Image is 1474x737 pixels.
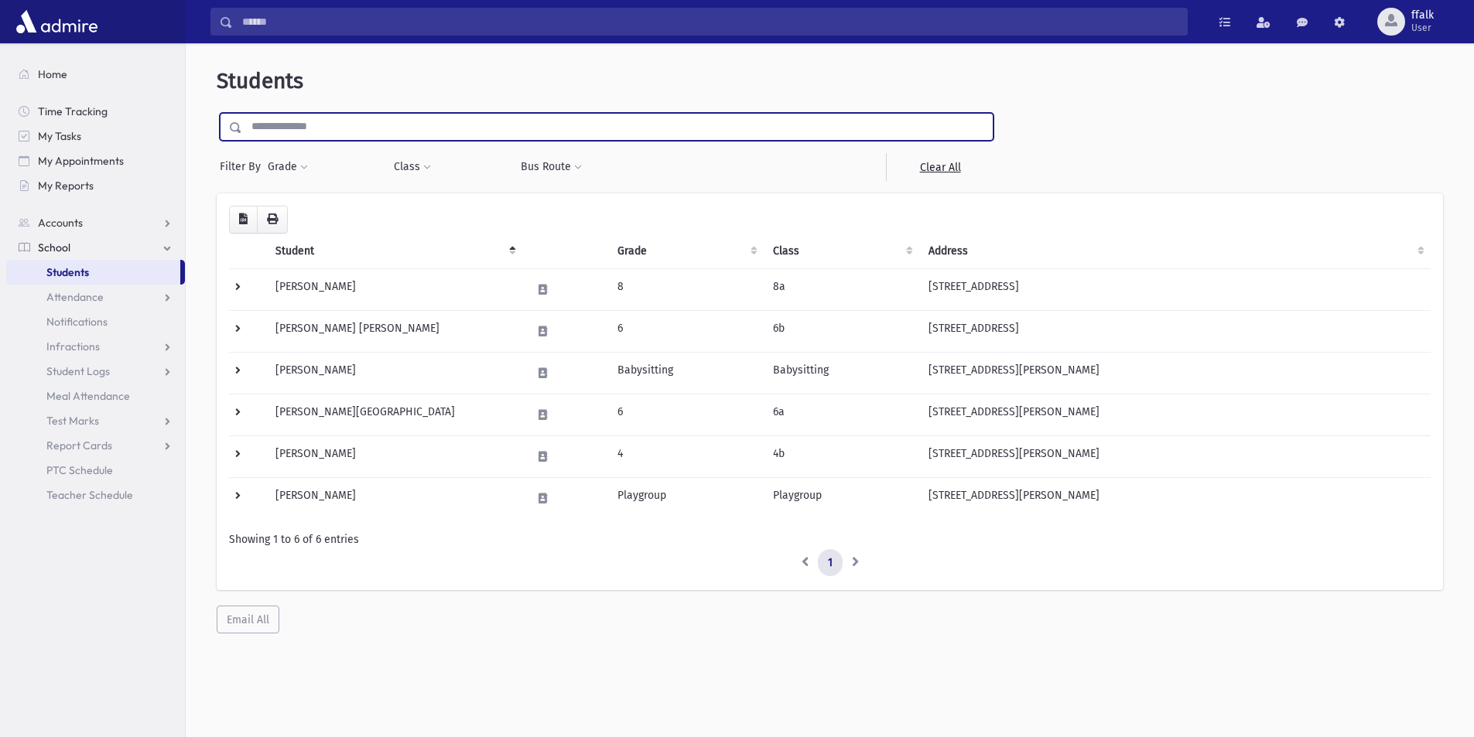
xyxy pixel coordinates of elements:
[220,159,267,175] span: Filter By
[46,414,99,428] span: Test Marks
[6,62,185,87] a: Home
[38,154,124,168] span: My Appointments
[608,477,764,519] td: Playgroup
[38,241,70,254] span: School
[266,435,522,477] td: [PERSON_NAME]
[217,606,279,633] button: Email All
[764,352,919,394] td: Babysitting
[38,104,108,118] span: Time Tracking
[38,216,83,230] span: Accounts
[229,206,258,234] button: CSV
[217,68,303,94] span: Students
[6,285,185,309] a: Attendance
[6,99,185,124] a: Time Tracking
[919,477,1431,519] td: [STREET_ADDRESS][PERSON_NAME]
[6,359,185,384] a: Student Logs
[764,477,919,519] td: Playgroup
[46,290,104,304] span: Attendance
[764,435,919,477] td: 4b
[6,260,180,285] a: Students
[608,234,764,269] th: Grade: activate to sort column ascending
[6,235,185,260] a: School
[393,153,432,181] button: Class
[919,234,1431,269] th: Address: activate to sort column ascending
[919,394,1431,435] td: [STREET_ADDRESS][PERSON_NAME]
[46,265,89,279] span: Students
[919,352,1431,394] td: [STREET_ADDRESS][PERSON_NAME]
[38,67,67,81] span: Home
[266,477,522,519] td: [PERSON_NAME]
[764,268,919,310] td: 8a
[6,384,185,408] a: Meal Attendance
[608,268,764,310] td: 8
[266,352,522,394] td: [PERSON_NAME]
[6,124,185,148] a: My Tasks
[229,531,1431,548] div: Showing 1 to 6 of 6 entries
[6,483,185,507] a: Teacher Schedule
[46,315,108,329] span: Notifications
[38,179,94,193] span: My Reports
[764,234,919,269] th: Class: activate to sort column ascending
[6,458,185,483] a: PTC Schedule
[46,463,113,477] span: PTC Schedule
[257,206,288,234] button: Print
[6,334,185,359] a: Infractions
[6,433,185,458] a: Report Cards
[1411,9,1434,22] span: ffalk
[520,153,583,181] button: Bus Route
[886,153,993,181] a: Clear All
[267,153,309,181] button: Grade
[12,6,101,37] img: AdmirePro
[266,310,522,352] td: [PERSON_NAME] [PERSON_NAME]
[818,549,843,577] a: 1
[608,352,764,394] td: Babysitting
[6,173,185,198] a: My Reports
[46,339,100,353] span: Infractions
[6,148,185,173] a: My Appointments
[6,309,185,334] a: Notifications
[46,488,133,502] span: Teacher Schedule
[764,394,919,435] td: 6a
[46,389,130,403] span: Meal Attendance
[919,310,1431,352] td: [STREET_ADDRESS]
[266,234,522,269] th: Student: activate to sort column descending
[46,438,112,452] span: Report Cards
[266,394,522,435] td: [PERSON_NAME][GEOGRAPHIC_DATA]
[38,129,81,143] span: My Tasks
[919,268,1431,310] td: [STREET_ADDRESS]
[608,435,764,477] td: 4
[6,408,185,433] a: Test Marks
[764,310,919,352] td: 6b
[46,364,110,378] span: Student Logs
[233,8,1187,36] input: Search
[6,210,185,235] a: Accounts
[919,435,1431,477] td: [STREET_ADDRESS][PERSON_NAME]
[266,268,522,310] td: [PERSON_NAME]
[608,394,764,435] td: 6
[1411,22,1434,34] span: User
[608,310,764,352] td: 6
